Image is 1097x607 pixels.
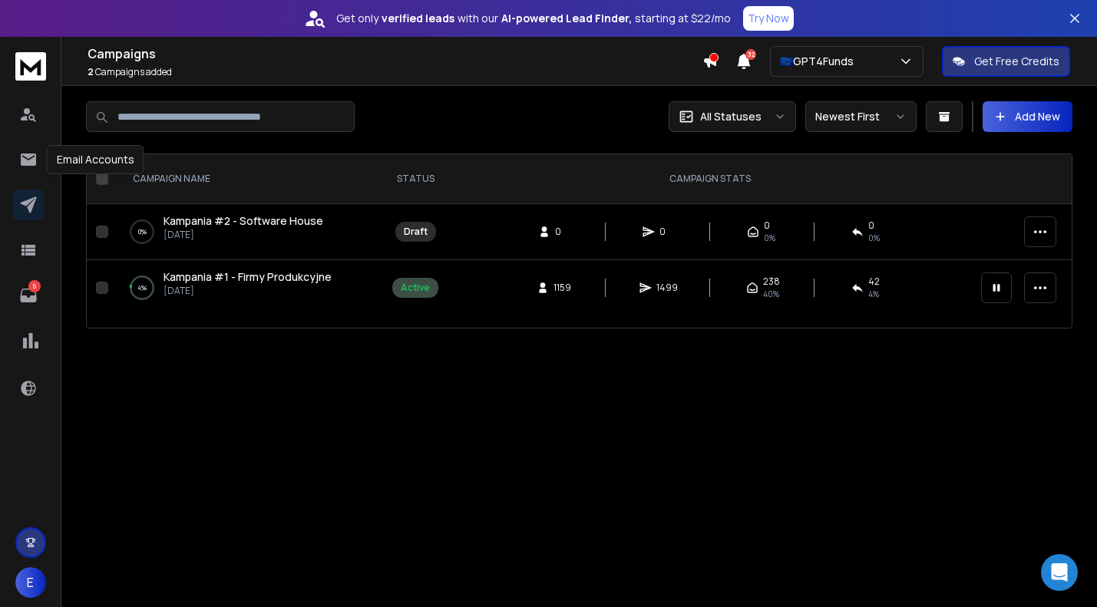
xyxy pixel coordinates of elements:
span: 32 [745,49,756,60]
p: Get only with our starting at $22/mo [336,11,731,26]
span: 2 [88,65,94,78]
p: 4 % [137,280,147,295]
span: Kampania #1 - Firmy Produkcyjne [164,269,332,284]
span: 1499 [656,282,678,294]
h1: Campaigns [88,45,702,63]
button: E [15,567,46,598]
th: STATUS [383,154,448,204]
span: 0 [868,219,874,232]
span: 40 % [763,288,779,300]
strong: verified leads [382,11,454,26]
button: Add New [983,101,1072,132]
span: 238 [763,275,780,288]
strong: AI-powered Lead Finder, [501,11,632,26]
span: 0% [868,232,880,244]
span: Kampania #2 - Software House [164,213,323,228]
p: Get Free Credits [974,54,1059,69]
a: Kampania #2 - Software House [164,213,323,229]
p: Campaigns added [88,66,702,78]
button: Newest First [805,101,917,132]
span: 1159 [553,282,571,294]
span: 4 % [868,288,879,300]
span: 0% [764,232,775,244]
span: 0 [764,219,770,232]
span: 42 [868,275,880,288]
th: CAMPAIGN STATS [448,154,972,204]
p: 🇪🇺GPT4Funds [780,54,860,69]
p: [DATE] [164,229,323,241]
p: 6 [28,280,41,292]
span: 0 [555,226,570,238]
p: [DATE] [164,285,332,297]
span: 0 [659,226,675,238]
img: logo [15,52,46,81]
div: Open Intercom Messenger [1041,554,1078,591]
button: Get Free Credits [942,46,1070,77]
div: Email Accounts [47,145,144,174]
p: All Statuses [700,109,762,124]
th: CAMPAIGN NAME [114,154,383,204]
a: 6 [13,280,44,311]
p: 0 % [138,224,147,239]
div: Active [401,282,430,294]
a: Kampania #1 - Firmy Produkcyjne [164,269,332,285]
td: 4%Kampania #1 - Firmy Produkcyjne[DATE] [114,260,383,316]
button: Try Now [743,6,794,31]
td: 0%Kampania #2 - Software House[DATE] [114,204,383,260]
div: Draft [404,226,428,238]
p: Try Now [748,11,789,26]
